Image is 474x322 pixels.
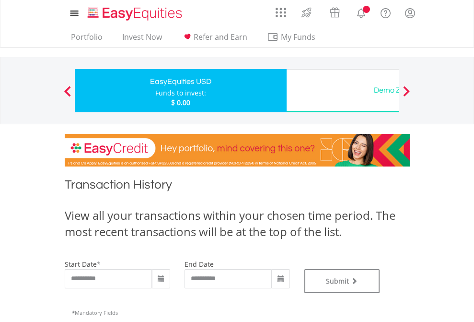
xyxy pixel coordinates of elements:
h1: Transaction History [65,176,410,198]
button: Previous [58,91,77,100]
a: My Profile [398,2,422,24]
span: $ 0.00 [171,98,190,107]
a: Notifications [349,2,373,22]
a: FAQ's and Support [373,2,398,22]
img: vouchers-v2.svg [327,5,343,20]
button: Submit [304,269,380,293]
a: Vouchers [321,2,349,20]
a: Home page [84,2,186,22]
div: View all your transactions within your chosen time period. The most recent transactions will be a... [65,207,410,240]
a: Invest Now [118,32,166,47]
span: Mandatory Fields [72,309,118,316]
button: Next [397,91,416,100]
span: Refer and Earn [194,32,247,42]
a: AppsGrid [269,2,292,18]
a: Portfolio [67,32,106,47]
img: grid-menu-icon.svg [276,7,286,18]
img: EasyEquities_Logo.png [86,6,186,22]
span: My Funds [267,31,330,43]
img: EasyCredit Promotion Banner [65,134,410,167]
img: thrive-v2.svg [299,5,314,20]
a: Refer and Earn [178,32,251,47]
div: Funds to invest: [155,88,206,98]
label: end date [185,260,214,269]
label: start date [65,260,97,269]
div: EasyEquities USD [81,75,281,88]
